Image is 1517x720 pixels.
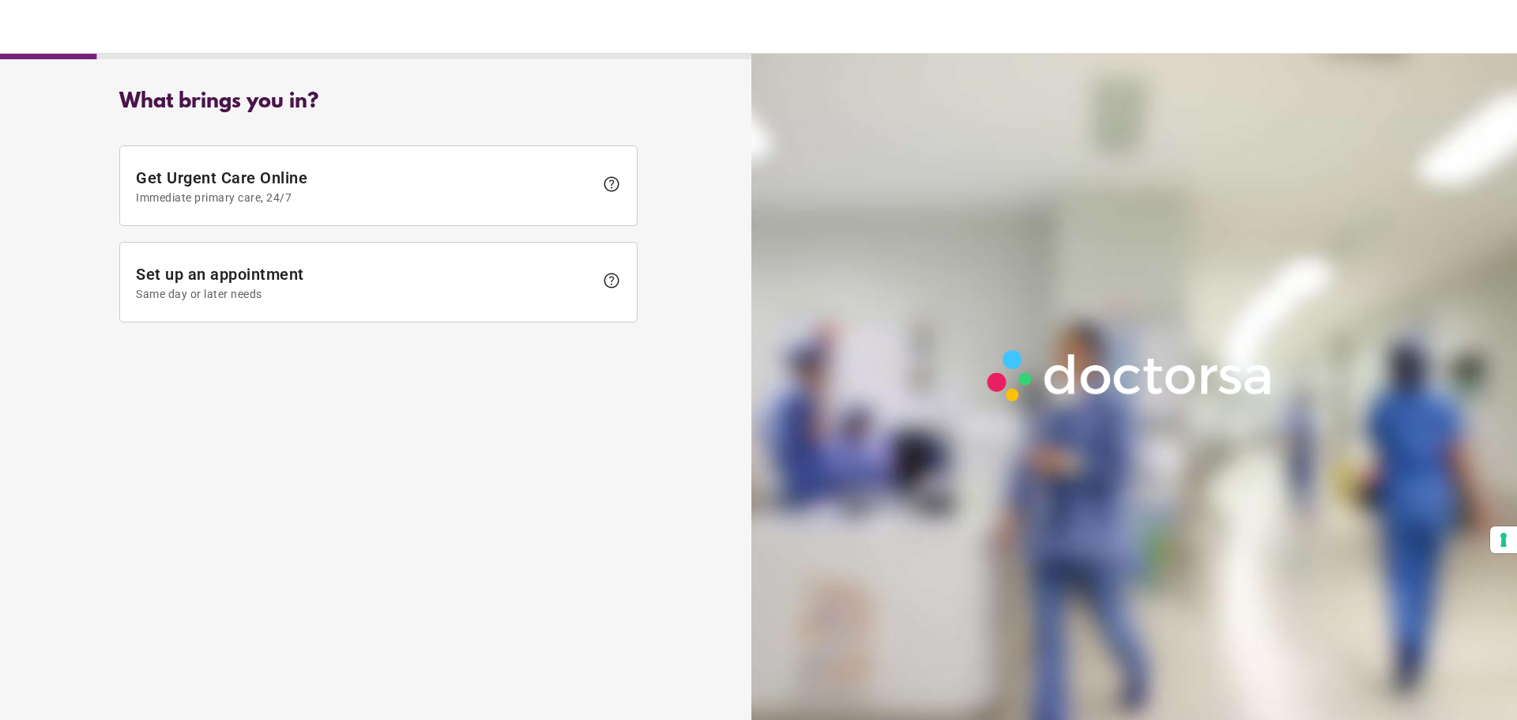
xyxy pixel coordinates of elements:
span: help [602,175,621,194]
button: Your consent preferences for tracking technologies [1490,526,1517,553]
span: help [602,271,621,290]
img: Logo-Doctorsa-trans-White-partial-flat.png [979,341,1282,409]
span: Set up an appointment [136,265,594,300]
span: Immediate primary care, 24/7 [136,191,594,204]
span: Same day or later needs [136,288,594,300]
div: What brings you in? [119,90,638,114]
span: Get Urgent Care Online [136,168,594,204]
